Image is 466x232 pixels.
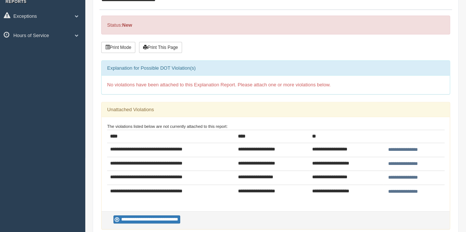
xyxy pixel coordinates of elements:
button: Print Mode [101,42,135,53]
div: Explanation for Possible DOT Violation(s) [102,61,450,76]
button: Print This Page [139,42,182,53]
span: No violations have been attached to this Explanation Report. Please attach one or more violations... [107,82,331,87]
div: Status: [101,16,450,34]
div: Unattached Violations [102,102,450,117]
small: The violations listed below are not currently attached to this report: [107,124,228,129]
strong: New [122,22,132,28]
